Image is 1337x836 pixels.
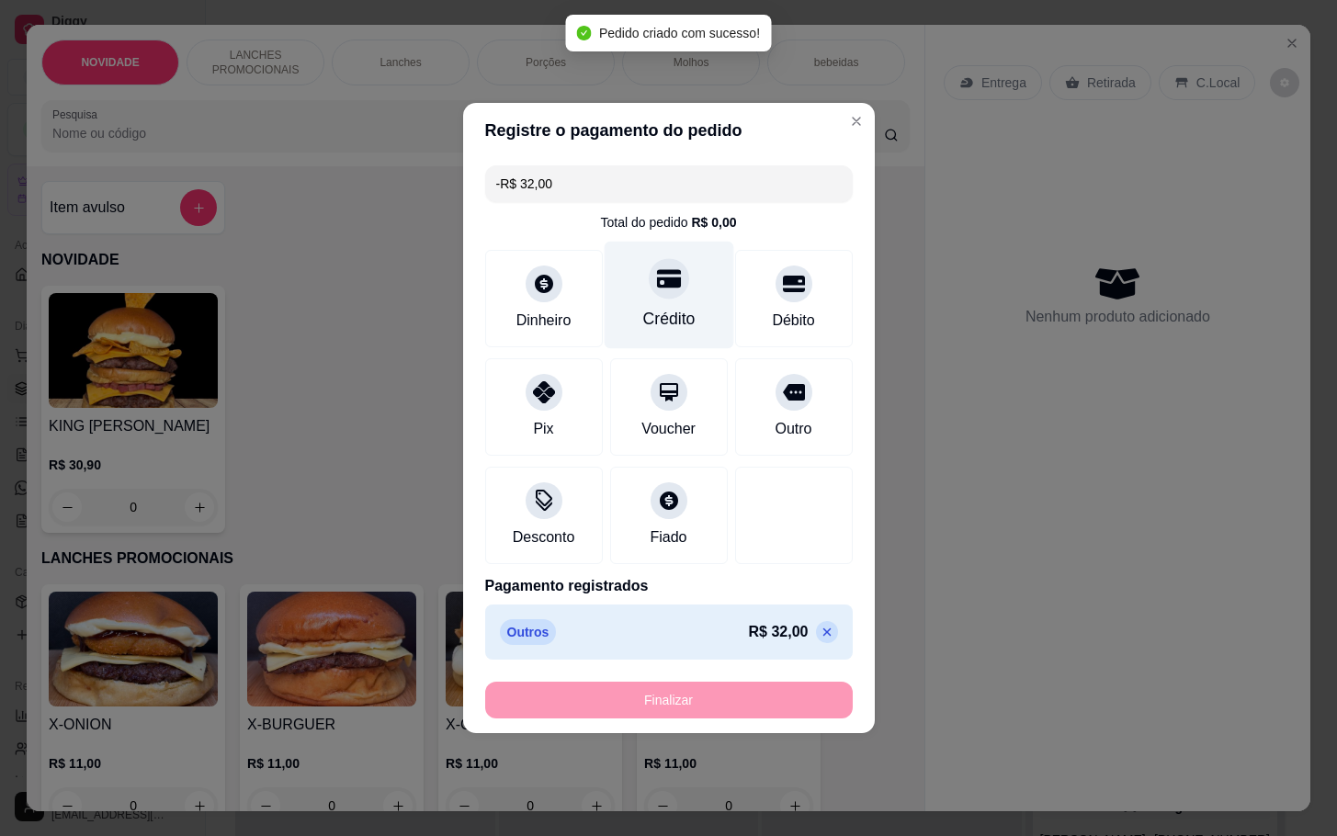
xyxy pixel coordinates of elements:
div: Total do pedido [600,213,736,232]
div: Pix [533,418,553,440]
div: Débito [772,310,814,332]
div: Crédito [642,307,695,331]
p: Pagamento registrados [485,575,853,597]
div: Voucher [641,418,696,440]
p: Outros [500,619,557,645]
input: Ex.: hambúrguer de cordeiro [496,165,842,202]
span: check-circle [577,26,592,40]
button: Close [842,107,871,136]
div: Desconto [513,526,575,548]
div: Fiado [650,526,686,548]
header: Registre o pagamento do pedido [463,103,875,158]
div: Outro [775,418,811,440]
div: Dinheiro [516,310,572,332]
div: R$ 0,00 [691,213,736,232]
span: Pedido criado com sucesso! [599,26,760,40]
p: R$ 32,00 [749,621,809,643]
